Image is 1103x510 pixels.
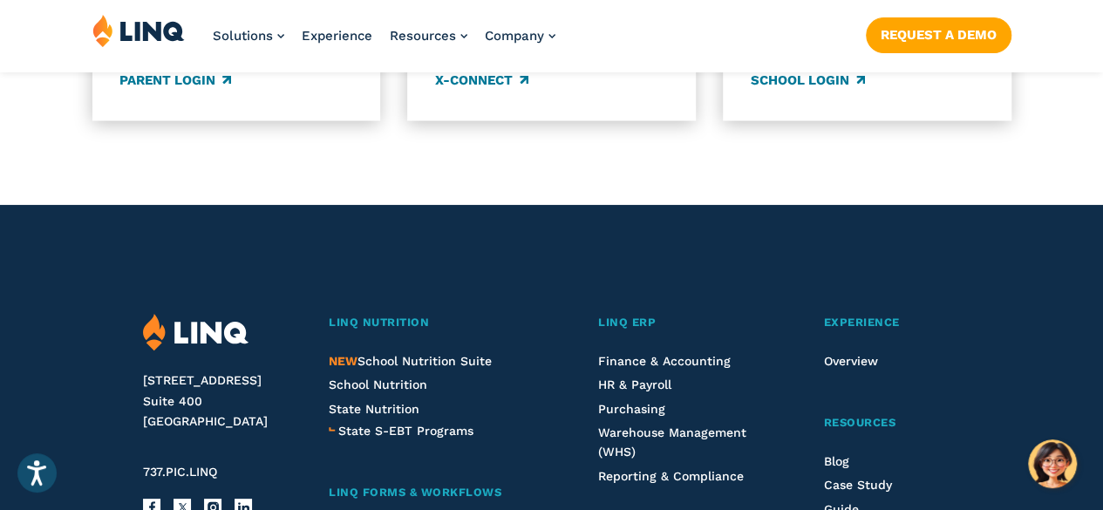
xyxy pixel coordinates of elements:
span: Company [485,28,544,44]
span: Solutions [213,28,273,44]
img: LINQ | K‑12 Software [92,14,185,47]
a: X-Connect [435,71,528,90]
address: [STREET_ADDRESS] Suite 400 [GEOGRAPHIC_DATA] [143,371,301,432]
button: Hello, have a question? Let’s chat. [1028,439,1077,488]
a: Finance & Accounting [598,354,731,368]
a: HR & Payroll [598,377,671,391]
a: Resources [823,414,959,432]
a: Request a Demo [866,17,1011,52]
a: Purchasing [598,402,665,416]
a: Experience [302,28,372,44]
nav: Button Navigation [866,14,1011,52]
a: LINQ Forms & Workflows [329,484,538,502]
a: School Nutrition [329,377,427,391]
span: School Nutrition Suite [329,354,492,368]
span: Experience [823,316,899,329]
span: NEW [329,354,357,368]
nav: Primary Navigation [213,14,555,71]
a: LINQ ERP [598,314,763,332]
span: LINQ Nutrition [329,316,429,329]
a: State Nutrition [329,402,419,416]
span: Resources [390,28,456,44]
a: State S-EBT Programs [338,421,473,440]
a: School Login [751,71,865,90]
a: LINQ Nutrition [329,314,538,332]
a: Parent Login [119,71,231,90]
span: LINQ ERP [598,316,656,329]
a: Warehouse Management (WHS) [598,425,746,459]
a: Blog [823,454,848,468]
span: Resources [823,416,895,429]
a: Overview [823,354,877,368]
a: Reporting & Compliance [598,469,744,483]
a: NEWSchool Nutrition Suite [329,354,492,368]
span: LINQ Forms & Workflows [329,486,501,499]
a: Solutions [213,28,284,44]
a: Experience [823,314,959,332]
span: State S-EBT Programs [338,424,473,438]
a: Company [485,28,555,44]
img: LINQ | K‑12 Software [143,314,249,351]
a: Case Study [823,478,891,492]
a: Resources [390,28,467,44]
span: 737.PIC.LINQ [143,465,217,479]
